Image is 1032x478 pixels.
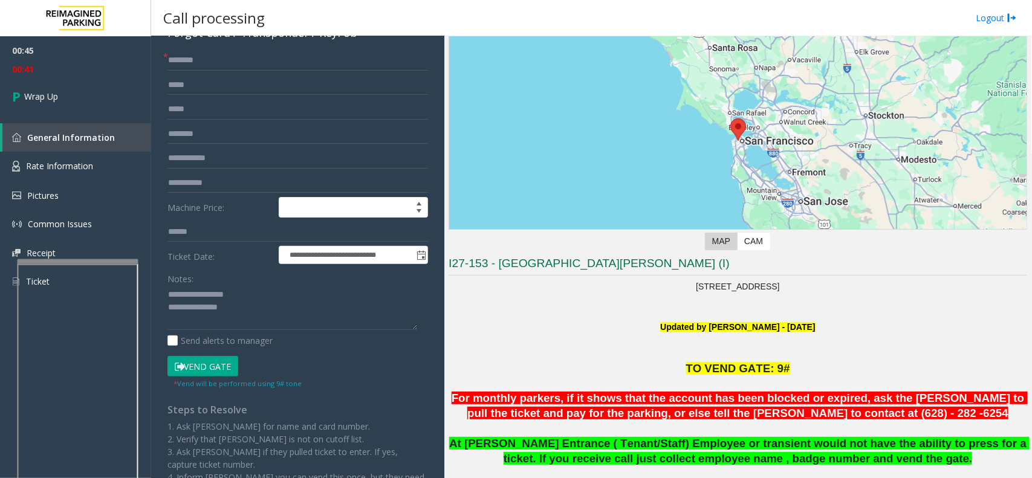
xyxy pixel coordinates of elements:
[686,362,790,375] span: TO VEND GATE: 9#
[167,404,428,416] h4: Steps to Resolve
[449,437,1030,465] span: At [PERSON_NAME] Entrance ( Tenant/Staff) Employee or transient would not have the ability to pre...
[12,276,20,287] img: 'icon'
[167,334,273,347] label: Send alerts to manager
[12,161,20,172] img: 'icon'
[12,219,22,229] img: 'icon'
[452,392,1028,419] font: For monthly parkers, if it shows that the account has been blocked or expired, ask the [PERSON_NA...
[164,197,276,218] label: Machine Price:
[976,11,1017,24] a: Logout
[660,322,815,332] font: Updated by [PERSON_NAME] - [DATE]
[157,3,271,33] h3: Call processing
[12,249,21,257] img: 'icon'
[167,268,193,285] label: Notes:
[24,90,58,103] span: Wrap Up
[449,280,1027,293] p: [STREET_ADDRESS]
[411,207,427,217] span: Decrease value
[164,246,276,264] label: Ticket Date:
[26,160,93,172] span: Rate Information
[2,123,151,152] a: General Information
[27,190,59,201] span: Pictures
[737,233,770,250] label: CAM
[27,247,56,259] span: Receipt
[730,118,746,141] div: 1 Shrader Street, San Francisco, CA
[28,218,92,230] span: Common Issues
[705,233,738,250] label: Map
[12,192,21,199] img: 'icon'
[1007,11,1017,24] img: logout
[12,133,21,142] img: 'icon'
[174,379,302,388] small: Vend will be performed using 9# tone
[27,132,115,143] span: General Information
[414,247,427,263] span: Toggle popup
[449,256,1027,276] h3: I27-153 - [GEOGRAPHIC_DATA][PERSON_NAME] (I)
[411,198,427,207] span: Increase value
[167,356,238,376] button: Vend Gate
